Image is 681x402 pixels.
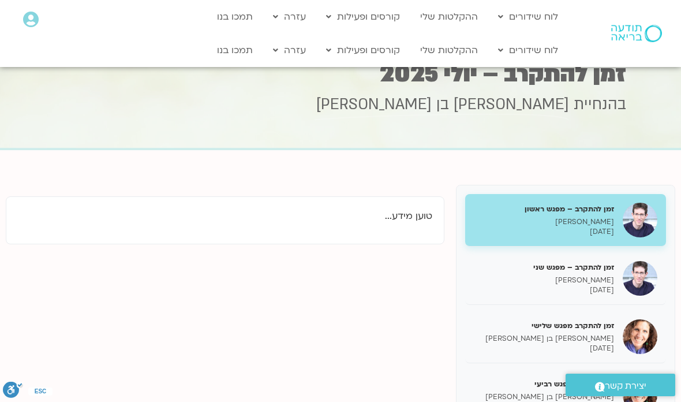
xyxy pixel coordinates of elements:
[492,6,564,28] a: לוח שידורים
[474,379,614,389] h5: זמן להתקרב מפגש רביעי
[474,276,614,285] p: [PERSON_NAME]
[623,319,657,354] img: זמן להתקרב מפגש שלישי
[574,94,626,115] span: בהנחיית
[492,39,564,61] a: לוח שידורים
[320,6,406,28] a: קורסים ופעילות
[474,321,614,331] h5: זמן להתקרב מפגש שלישי
[474,262,614,273] h5: זמן להתקרב – מפגש שני
[605,378,646,394] span: יצירת קשר
[414,6,484,28] a: ההקלטות שלי
[474,204,614,214] h5: זמן להתקרב – מפגש ראשון
[211,39,259,61] a: תמכו בנו
[320,39,406,61] a: קורסים ופעילות
[474,227,614,237] p: [DATE]
[414,39,484,61] a: ההקלטות שלי
[474,334,614,344] p: [PERSON_NAME] בן [PERSON_NAME]
[474,344,614,353] p: [DATE]
[474,285,614,295] p: [DATE]
[623,261,657,296] img: זמן להתקרב – מפגש שני
[474,392,614,402] p: [PERSON_NAME] בן [PERSON_NAME]
[623,203,657,237] img: זמן להתקרב – מפגש ראשון
[474,217,614,227] p: [PERSON_NAME]
[267,39,312,61] a: עזרה
[267,6,312,28] a: עזרה
[18,209,432,224] p: טוען מידע...
[211,6,259,28] a: תמכו בנו
[611,25,662,42] img: תודעה בריאה
[566,374,675,396] a: יצירת קשר
[55,63,626,85] h1: זמן להתקרב – יולי 2025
